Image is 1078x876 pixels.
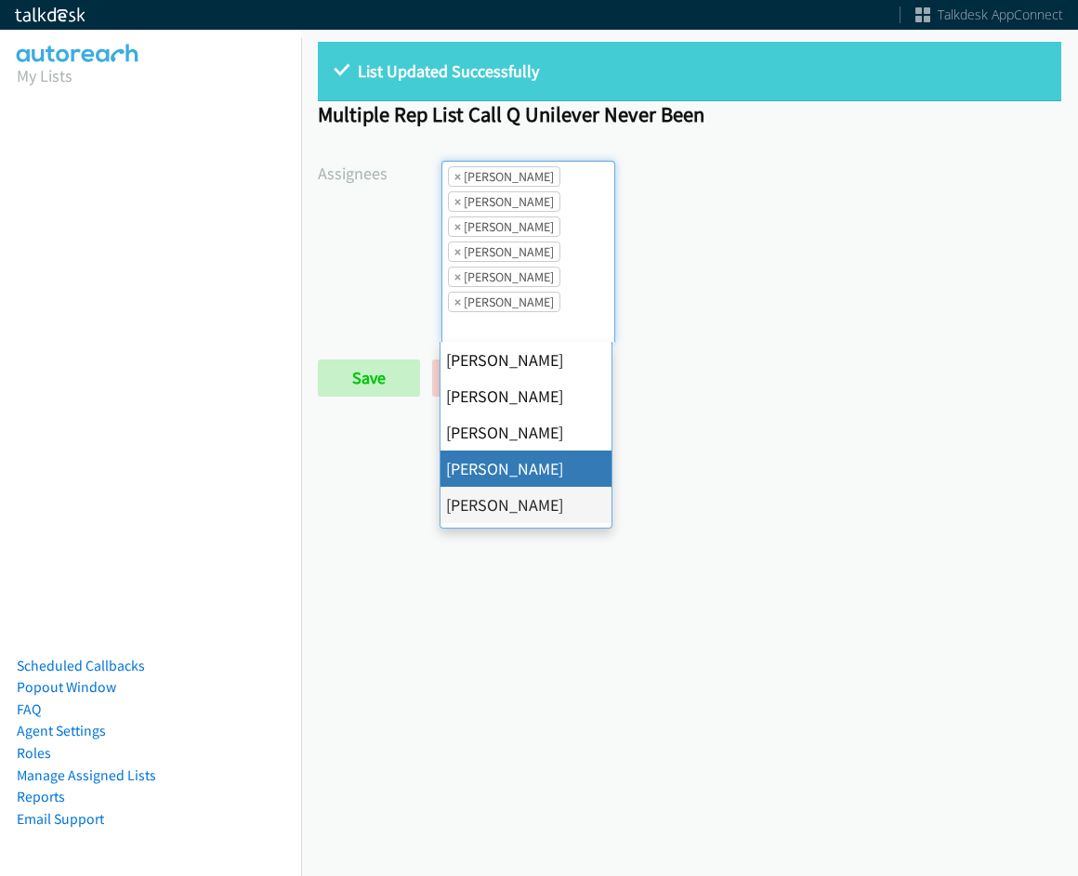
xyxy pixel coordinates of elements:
[448,267,560,287] li: Tatiana Medina
[17,788,65,805] a: Reports
[440,487,611,523] li: [PERSON_NAME]
[454,217,461,236] span: ×
[440,414,611,451] li: [PERSON_NAME]
[440,451,611,487] li: [PERSON_NAME]
[17,744,51,762] a: Roles
[17,722,106,739] a: Agent Settings
[318,101,1061,127] h1: Multiple Rep List Call Q Unilever Never Been
[440,342,611,378] li: [PERSON_NAME]
[448,242,560,262] li: Rodnika Murphy
[454,167,461,186] span: ×
[17,700,41,718] a: FAQ
[915,6,1063,24] a: Talkdesk AppConnect
[448,216,560,237] li: Jordan Stehlik
[454,192,461,211] span: ×
[440,523,611,559] li: [PERSON_NAME]
[17,678,116,696] a: Popout Window
[454,242,461,261] span: ×
[17,657,145,674] a: Scheduled Callbacks
[17,65,72,86] a: My Lists
[448,292,560,312] li: Trevonna Lancaster
[17,810,104,828] a: Email Support
[17,766,156,784] a: Manage Assigned Lists
[432,360,535,397] a: Back
[1024,364,1078,512] iframe: Resource Center
[318,360,420,397] input: Save
[454,293,461,311] span: ×
[440,378,611,414] li: [PERSON_NAME]
[318,161,441,186] label: Assignees
[454,268,461,286] span: ×
[335,59,1045,84] p: List Updated Successfully
[448,191,560,212] li: Daquaya Johnson
[448,166,560,187] li: Charles Ross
